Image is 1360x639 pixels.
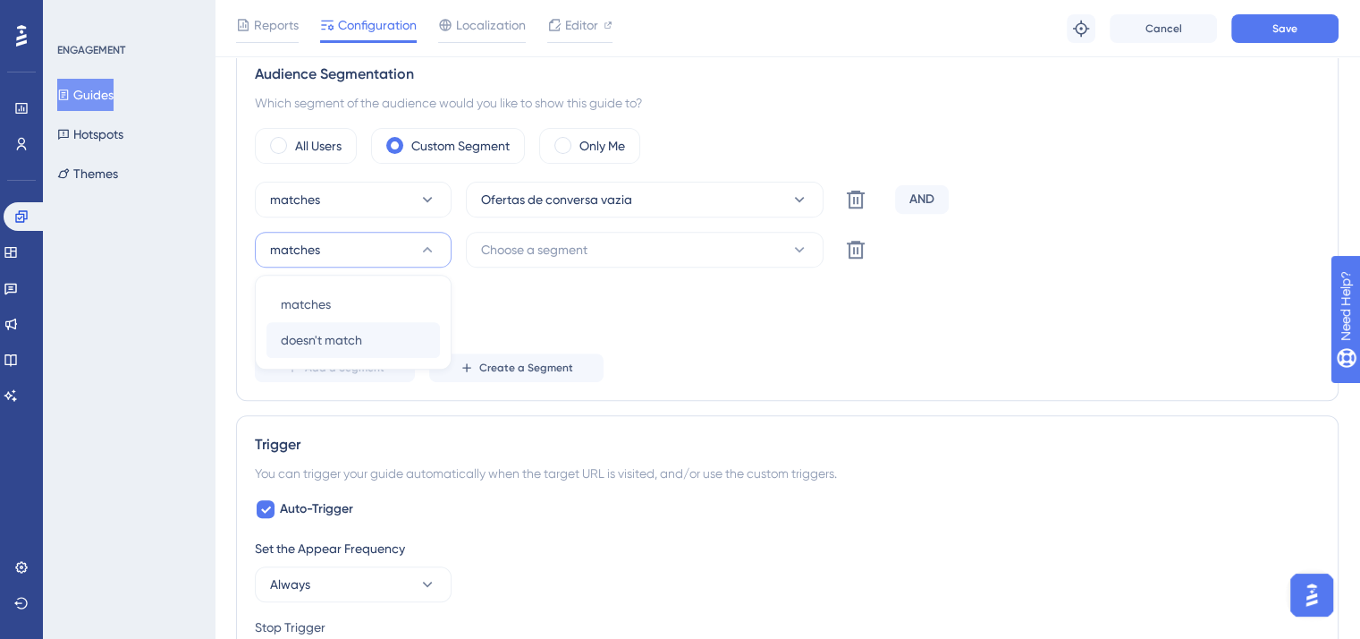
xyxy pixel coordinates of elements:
button: Hotspots [57,118,123,150]
button: matches [255,182,452,217]
div: Audience Segmentation [255,64,1320,85]
button: Always [255,567,452,602]
button: matches [255,232,452,268]
span: Auto-Trigger [280,498,353,520]
button: Choose a segment [466,232,824,268]
div: Trigger [255,434,1320,456]
span: Editor [565,14,598,36]
button: Themes [57,158,118,190]
span: doesn't match [281,329,362,351]
div: You can trigger your guide automatically when the target URL is visited, and/or use the custom tr... [255,463,1320,484]
label: Custom Segment [411,135,510,157]
label: All Users [295,135,342,157]
span: Reports [254,14,299,36]
label: Only Me [579,135,625,157]
span: Always [270,574,310,595]
button: Ofertas de conversa vazia [466,182,824,217]
span: Ofertas de conversa vazia [481,189,632,210]
span: Configuration [338,14,417,36]
div: Stop Trigger [255,617,1320,638]
button: matches [266,286,440,322]
iframe: UserGuiding AI Assistant Launcher [1285,568,1339,622]
span: Create a Segment [479,361,573,375]
div: Set the Appear Frequency [255,538,1320,559]
span: Save [1272,21,1297,36]
span: Choose a segment [481,239,587,260]
div: Which segment of the audience would you like to show this guide to? [255,92,1320,114]
button: Cancel [1110,14,1217,43]
button: Save [1231,14,1339,43]
div: Segmentation Condition [255,282,1320,303]
span: matches [270,239,320,260]
span: matches [281,294,331,315]
button: doesn't match [266,322,440,358]
div: ENGAGEMENT [57,43,125,57]
span: Cancel [1145,21,1182,36]
span: Need Help? [42,4,112,26]
span: Localization [456,14,526,36]
button: Create a Segment [429,354,604,382]
button: Guides [57,79,114,111]
span: matches [270,189,320,210]
div: AND [895,185,949,214]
